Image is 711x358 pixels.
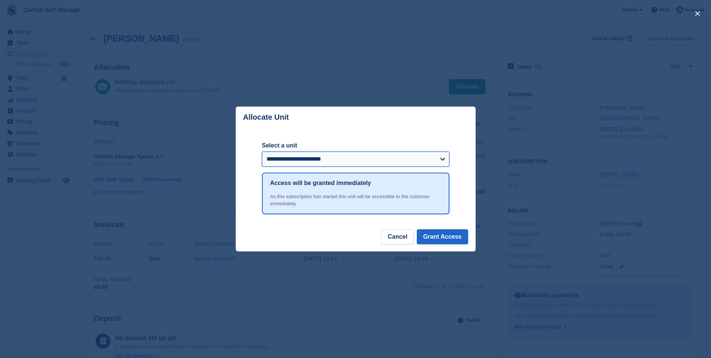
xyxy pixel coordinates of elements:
p: Allocate Unit [243,113,289,122]
div: As this subscription has started this unit will be accessible to the customer immediately. [270,193,441,208]
button: close [692,8,704,20]
h1: Access will be granted immediately [270,179,371,188]
label: Select a unit [262,141,449,150]
button: Cancel [381,229,413,244]
button: Grant Access [417,229,468,244]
